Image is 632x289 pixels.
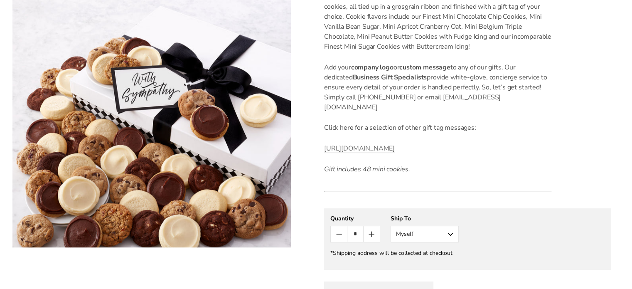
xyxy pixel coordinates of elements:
[324,73,547,112] span: provide white-glove, concierge service to ensure every detail of your order is handled perfectly....
[324,63,515,82] span: to any of our gifts. Our dedicated
[331,226,347,242] button: Count minus
[399,63,450,72] span: custom message
[324,165,410,174] em: Gift includes 48 mini cookies.
[364,226,380,242] button: Count plus
[391,215,459,222] div: Ship To
[324,208,611,270] gfm-form: New recipient
[391,226,459,242] button: Myself
[393,63,400,72] span: or
[347,226,363,242] input: Quantity
[351,63,393,72] span: company logo
[330,215,380,222] div: Quantity
[353,73,427,82] span: Business Gift Specialists
[324,63,351,72] span: Add your
[7,257,86,282] iframe: Sign Up via Text for Offers
[330,249,605,257] div: *Shipping address will be collected at checkout
[324,144,395,153] a: [URL][DOMAIN_NAME]
[324,123,476,132] span: Click here for a selection of other gift tag messages:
